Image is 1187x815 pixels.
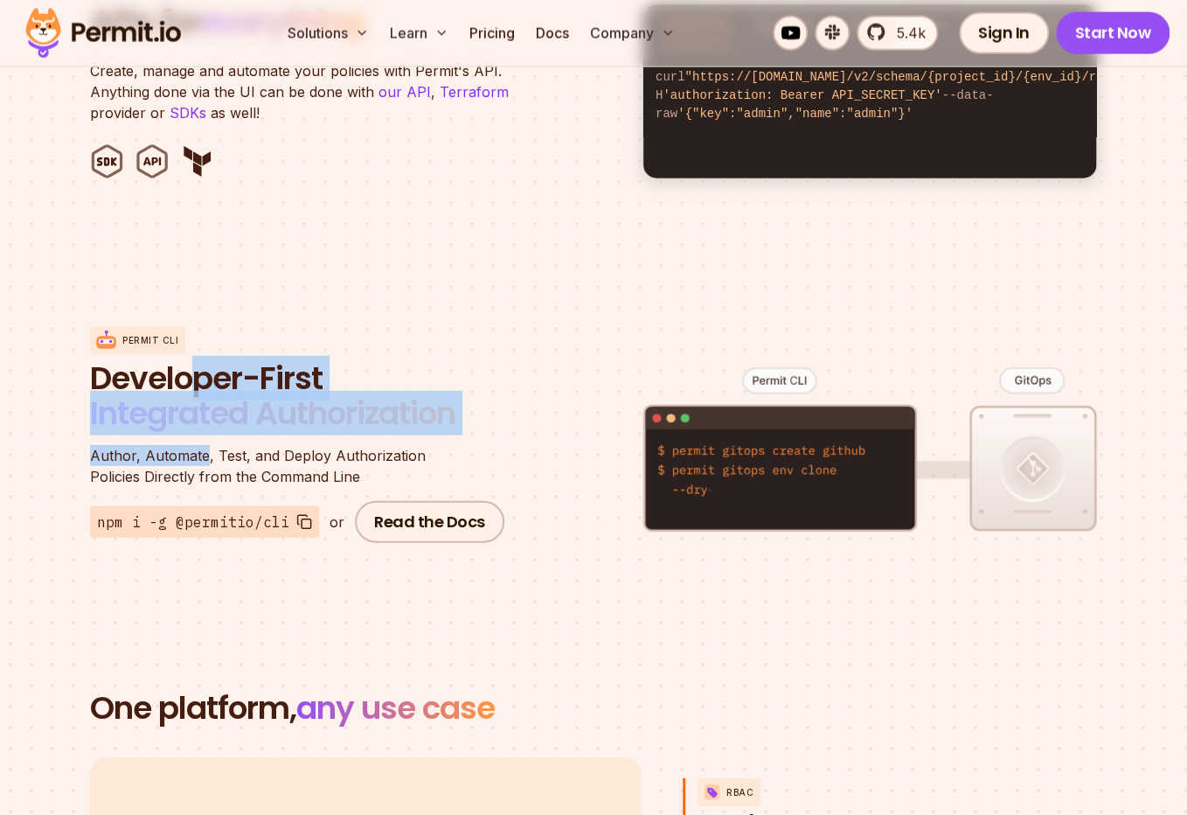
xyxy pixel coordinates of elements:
[440,83,509,101] a: Terraform
[677,107,913,121] span: '{"key":"admin","name":"admin"}'
[90,506,319,538] button: npm i -g @permitio/cli
[97,512,289,533] span: npm i -g @permitio/cli
[1056,12,1170,54] a: Start Now
[529,16,576,51] a: Docs
[170,104,206,122] a: SDKs
[90,361,510,396] span: Developer-First
[462,16,522,51] a: Pricing
[886,23,926,44] span: 5.4k
[378,83,431,101] a: our API
[281,16,376,51] button: Solutions
[857,16,938,51] a: 5.4k
[17,3,189,63] img: Permit logo
[583,16,682,51] button: Company
[90,691,1097,726] h2: One platform,
[643,54,1096,137] code: curl -H --data-raw
[90,391,455,435] span: Integrated Authorization
[355,501,504,543] a: Read the Docs
[296,686,495,730] span: any use case
[90,445,510,487] p: Policies Directly from the Command Line
[959,12,1049,54] a: Sign In
[330,512,344,533] div: or
[383,16,455,51] button: Learn
[122,334,178,347] p: Permit CLI
[90,445,510,466] span: Author, Automate, Test, and Deploy Authorization
[663,88,941,102] span: 'authorization: Bearer API_SECRET_KEY'
[90,60,527,123] p: Create, manage and automate your policies with Permit's API. Anything done via the UI can be done...
[685,70,1133,84] span: "https://[DOMAIN_NAME]/v2/schema/{project_id}/{env_id}/roles"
